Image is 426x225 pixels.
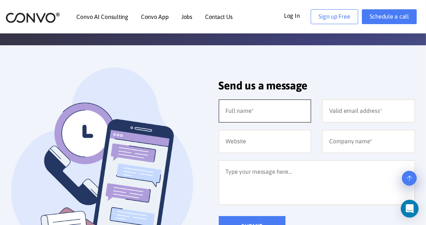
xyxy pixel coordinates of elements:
input: Full name* [219,100,311,123]
h2: Send us a message [219,79,415,98]
input: Website [219,130,311,153]
a: Schedule a call [362,9,417,24]
img: logo_2.png [6,12,60,23]
a: Jobs [181,14,192,20]
input: Company name* [322,130,415,153]
a: Convo App [141,14,169,20]
a: Contact Us [205,14,233,20]
a: Sign up Free [311,9,358,24]
a: Convo AI Consulting [77,14,128,20]
a: Log In [284,9,311,21]
div: Open Intercom Messenger [401,200,419,218]
input: Valid email address* [322,100,415,123]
